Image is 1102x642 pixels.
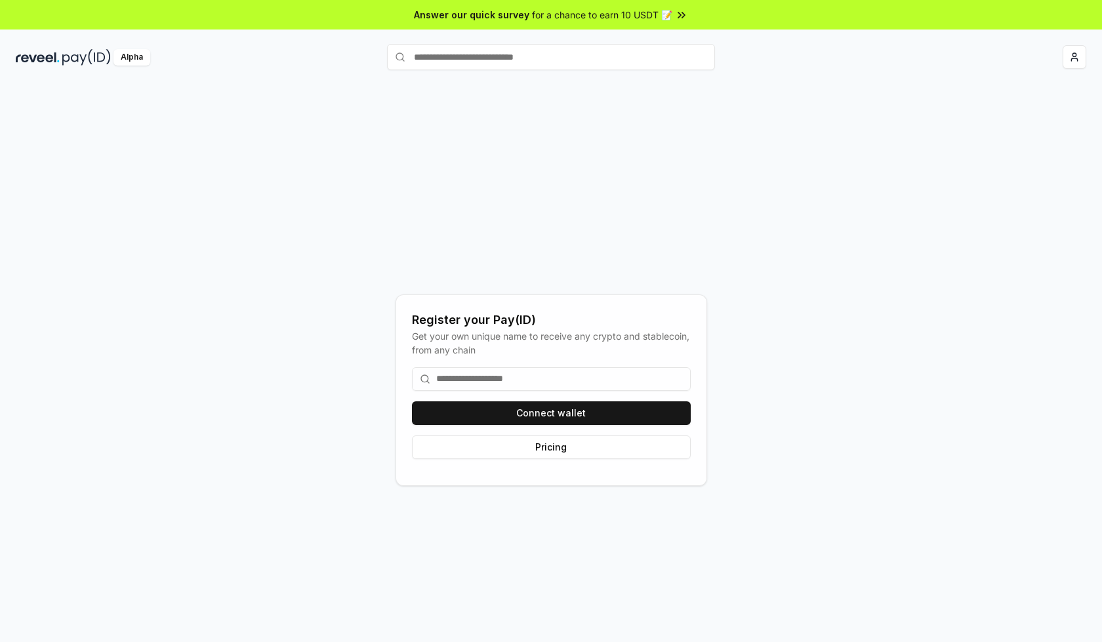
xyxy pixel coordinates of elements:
[412,401,691,425] button: Connect wallet
[414,8,529,22] span: Answer our quick survey
[412,329,691,357] div: Get your own unique name to receive any crypto and stablecoin, from any chain
[412,311,691,329] div: Register your Pay(ID)
[412,435,691,459] button: Pricing
[62,49,111,66] img: pay_id
[113,49,150,66] div: Alpha
[532,8,672,22] span: for a chance to earn 10 USDT 📝
[16,49,60,66] img: reveel_dark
